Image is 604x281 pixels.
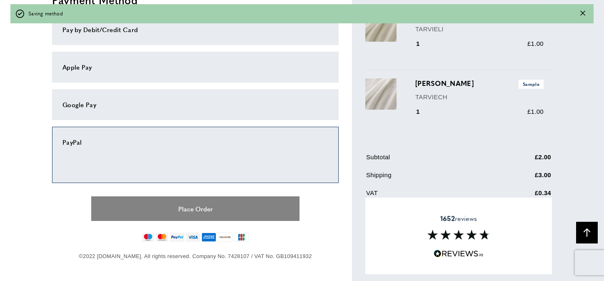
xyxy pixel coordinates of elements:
div: 1 [415,39,432,49]
img: paypal [170,233,185,242]
span: Sample [519,80,544,88]
h3: [PERSON_NAME] [415,78,544,88]
img: Reviews.io 5 stars [434,250,484,258]
img: mastercard [156,233,168,242]
img: visa [186,233,200,242]
div: PayPal [62,137,328,147]
span: £1.00 [527,108,544,115]
td: £0.34 [494,188,551,204]
span: Saving method [28,10,63,18]
img: american-express [202,233,216,242]
div: Close message [580,10,585,18]
span: reviews [440,214,477,223]
span: £1.00 [527,40,544,47]
td: £2.00 [494,152,551,168]
button: Place Order [91,196,300,221]
div: Apple Pay [62,62,328,72]
img: Tarvie Chalk [365,78,397,110]
div: Google Pay [62,100,328,110]
td: VAT [366,188,493,204]
img: maestro [142,233,154,242]
img: jcb [234,233,249,242]
td: Subtotal [366,152,493,168]
span: ©2022 [DOMAIN_NAME]. All rights reserved. Company No. 7428107 / VAT No. GB109411932 [79,253,312,259]
div: Pay by Debit/Credit Card [62,25,328,35]
div: off [10,4,594,23]
img: Reviews section [427,230,490,240]
p: TARVIECH [415,92,544,102]
iframe: PayPal-paypal [62,147,328,170]
td: £3.00 [494,170,551,186]
img: discover [218,233,232,242]
strong: 1652 [440,213,455,223]
div: 1 [415,107,432,117]
td: Shipping [366,170,493,186]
